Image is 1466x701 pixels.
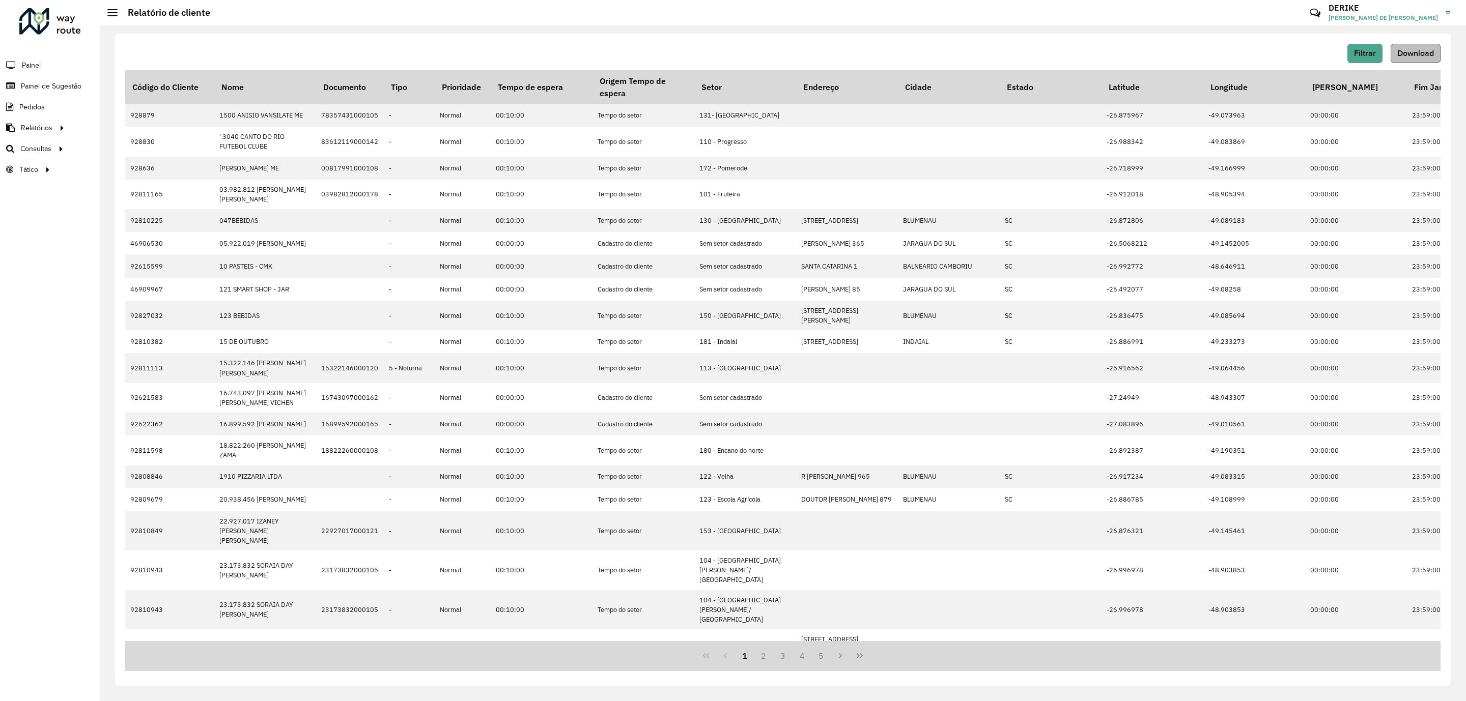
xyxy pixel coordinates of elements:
td: Tempo do setor [593,330,694,353]
td: - [384,511,435,551]
td: 1910 PIZZARIA LTDA [214,465,316,488]
td: Tempo do setor [593,465,694,488]
td: 150 - [GEOGRAPHIC_DATA] [694,301,796,330]
th: Latitude [1102,70,1203,104]
td: - [384,435,435,465]
td: 92811598 [125,435,214,465]
td: -26.492077 [1102,278,1203,301]
td: Cadastro do cliente [593,383,694,413]
td: -26.992772 [1102,255,1203,278]
td: 928636 [125,157,214,180]
button: 1 [735,646,754,665]
td: -26.996978 [1102,550,1203,590]
td: 23173832000105 [316,550,384,590]
td: -49.233273 [1203,330,1305,353]
td: 00:00:00 [1305,353,1407,383]
td: Sem setor cadastrado [694,232,796,255]
td: 00:10:00 [491,435,593,465]
td: 00:00:00 [1305,104,1407,127]
td: -26.875967 [1102,104,1203,127]
td: 131- [GEOGRAPHIC_DATA] [694,104,796,127]
td: -27.083896 [1102,413,1203,435]
td: 00:00:00 [491,232,593,255]
td: 22927017000121 [316,511,384,551]
td: 180 - Encano do norte [694,435,796,465]
td: JARAGUA DO SUL [898,232,1000,255]
td: -49.1452005 [1203,232,1305,255]
td: - [384,157,435,180]
td: Tempo do setor [593,353,694,383]
td: -49.166999 [1203,157,1305,180]
button: Download [1391,44,1441,63]
td: INDAIAL [898,330,1000,353]
td: - [384,465,435,488]
td: -49.089183 [1203,209,1305,232]
td: 00:10:00 [491,180,593,209]
td: - [384,590,435,630]
td: -26.836475 [1102,301,1203,330]
td: - [384,255,435,278]
td: -26.917234 [1102,465,1203,488]
button: Next Page [831,646,850,665]
td: 23.837.150 [PERSON_NAME] [214,629,316,659]
td: 10 PASTEIS - CMK [214,255,316,278]
td: 00:10:00 [491,550,593,590]
td: -49.083315 [1203,465,1305,488]
th: Origem Tempo de espera [593,70,694,104]
td: - [384,104,435,127]
td: 00:00:00 [1305,209,1407,232]
td: DOUTOR [PERSON_NAME] 879 [796,488,898,511]
th: Código do Cliente [125,70,214,104]
span: Painel [22,60,41,71]
td: 23173832000105 [316,590,384,630]
td: SC [1000,629,1102,659]
td: - [384,383,435,413]
td: 92811113 [125,353,214,383]
td: 00:10:00 [491,590,593,630]
td: 00:00:00 [1305,157,1407,180]
td: SC [1000,488,1102,511]
th: Documento [316,70,384,104]
td: 00:00:00 [1305,511,1407,551]
td: 03.982.812 [PERSON_NAME] [PERSON_NAME] [214,180,316,209]
td: Tempo do setor [593,550,694,590]
td: 92621583 [125,383,214,413]
td: Normal [435,488,491,511]
span: Download [1397,49,1434,57]
td: 92809506 [125,629,214,659]
td: 1500 ANISIO VANSILATE ME [214,104,316,127]
td: Tempo do setor [593,127,694,156]
td: 181 - Indaial [694,330,796,353]
td: -26.905858 [1102,629,1203,659]
td: 00:00:00 [1305,180,1407,209]
td: Normal [435,127,491,156]
td: 92809679 [125,488,214,511]
td: Normal [435,590,491,630]
td: 00:00:00 [1305,435,1407,465]
td: 15.322.146 [PERSON_NAME] [PERSON_NAME] [214,353,316,383]
td: 00:00:00 [1305,465,1407,488]
td: [STREET_ADDRESS] [796,209,898,232]
td: - [384,413,435,435]
td: 5 - Noturna [384,353,435,383]
td: - [384,301,435,330]
button: Last Page [850,646,869,665]
td: Tempo do setor [593,209,694,232]
td: 22.927.017 IZANEY [PERSON_NAME] [PERSON_NAME] [214,511,316,551]
td: -48.943307 [1203,383,1305,413]
td: Normal [435,232,491,255]
th: Prioridade [435,70,491,104]
td: Normal [435,157,491,180]
td: 15322146000120 [316,353,384,383]
td: 18822260000108 [316,435,384,465]
th: Tipo [384,70,435,104]
td: 104 - [GEOGRAPHIC_DATA][PERSON_NAME]/ [GEOGRAPHIC_DATA] [694,590,796,630]
td: SC [1000,330,1102,353]
th: Endereço [796,70,898,104]
td: 00:00:00 [491,413,593,435]
td: - [384,330,435,353]
span: Pedidos [19,102,45,112]
td: 05.922.019 [PERSON_NAME] [214,232,316,255]
td: Sem setor cadastrado [694,278,796,301]
td: -26.916562 [1102,353,1203,383]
